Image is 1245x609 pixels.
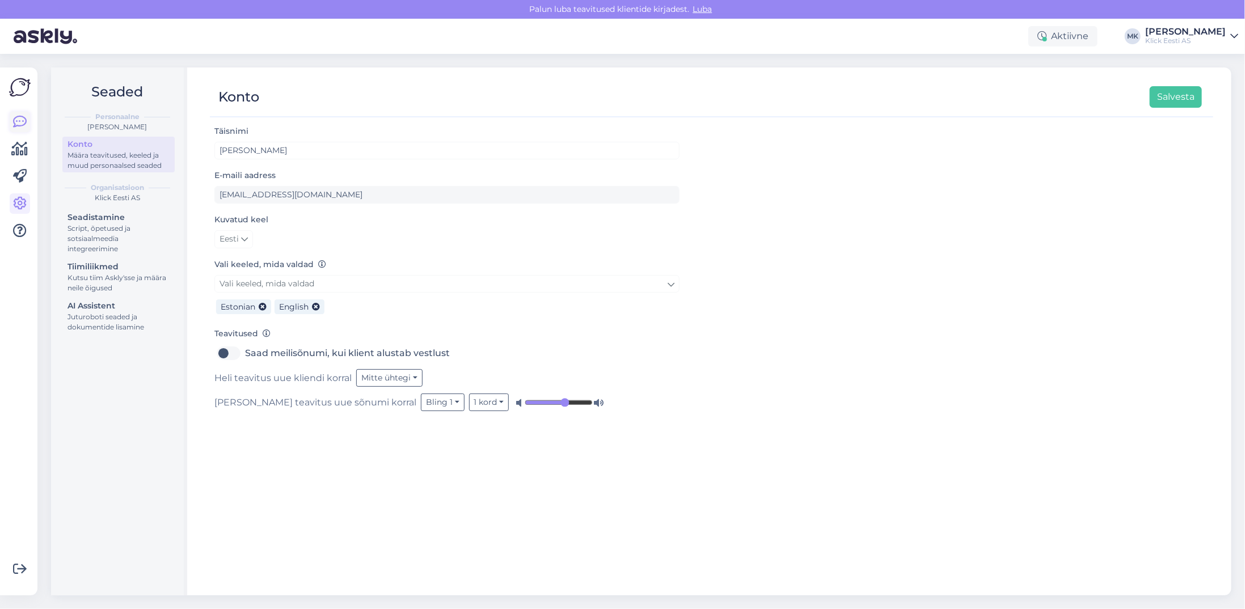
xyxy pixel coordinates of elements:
[9,77,31,98] img: Askly Logo
[214,214,268,226] label: Kuvatud keel
[1150,86,1202,108] button: Salvesta
[214,142,680,159] input: Sisesta nimi
[214,259,326,270] label: Vali keeled, mida valdad
[279,302,309,312] span: English
[214,394,680,411] div: [PERSON_NAME] teavitus uue sõnumi korral
[62,137,175,172] a: KontoMäära teavitused, keeled ja muud personaalsed seaded
[218,86,259,108] div: Konto
[356,369,423,387] button: Mitte ühtegi
[62,210,175,256] a: SeadistamineScript, õpetused ja sotsiaalmeedia integreerimine
[1028,26,1098,46] div: Aktiivne
[214,170,276,181] label: E-maili aadress
[220,233,239,246] span: Eesti
[421,394,465,411] button: Bling 1
[62,298,175,334] a: AI AssistentJuturoboti seaded ja dokumentide lisamine
[62,259,175,295] a: TiimiliikmedKutsu tiim Askly'sse ja määra neile õigused
[1125,28,1141,44] div: MK
[221,302,255,312] span: Estonian
[67,312,170,332] div: Juturoboti seaded ja dokumentide lisamine
[214,186,680,204] input: Sisesta e-maili aadress
[67,212,170,223] div: Seadistamine
[95,112,140,122] b: Personaalne
[214,369,680,387] div: Heli teavitus uue kliendi korral
[469,394,509,411] button: 1 kord
[214,230,253,248] a: Eesti
[67,138,170,150] div: Konto
[245,344,450,362] label: Saad meilisõnumi, kui klient alustab vestlust
[60,81,175,103] h2: Seaded
[1145,27,1226,36] div: [PERSON_NAME]
[67,300,170,312] div: AI Assistent
[60,193,175,203] div: Klick Eesti AS
[1145,36,1226,45] div: Klick Eesti AS
[214,125,248,137] label: Täisnimi
[67,261,170,273] div: Tiimiliikmed
[690,4,716,14] span: Luba
[67,150,170,171] div: Määra teavitused, keeled ja muud personaalsed seaded
[60,122,175,132] div: [PERSON_NAME]
[67,273,170,293] div: Kutsu tiim Askly'sse ja määra neile õigused
[67,223,170,254] div: Script, õpetused ja sotsiaalmeedia integreerimine
[91,183,144,193] b: Organisatsioon
[214,328,271,340] label: Teavitused
[220,278,314,289] span: Vali keeled, mida valdad
[1145,27,1238,45] a: [PERSON_NAME]Klick Eesti AS
[214,275,680,293] a: Vali keeled, mida valdad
